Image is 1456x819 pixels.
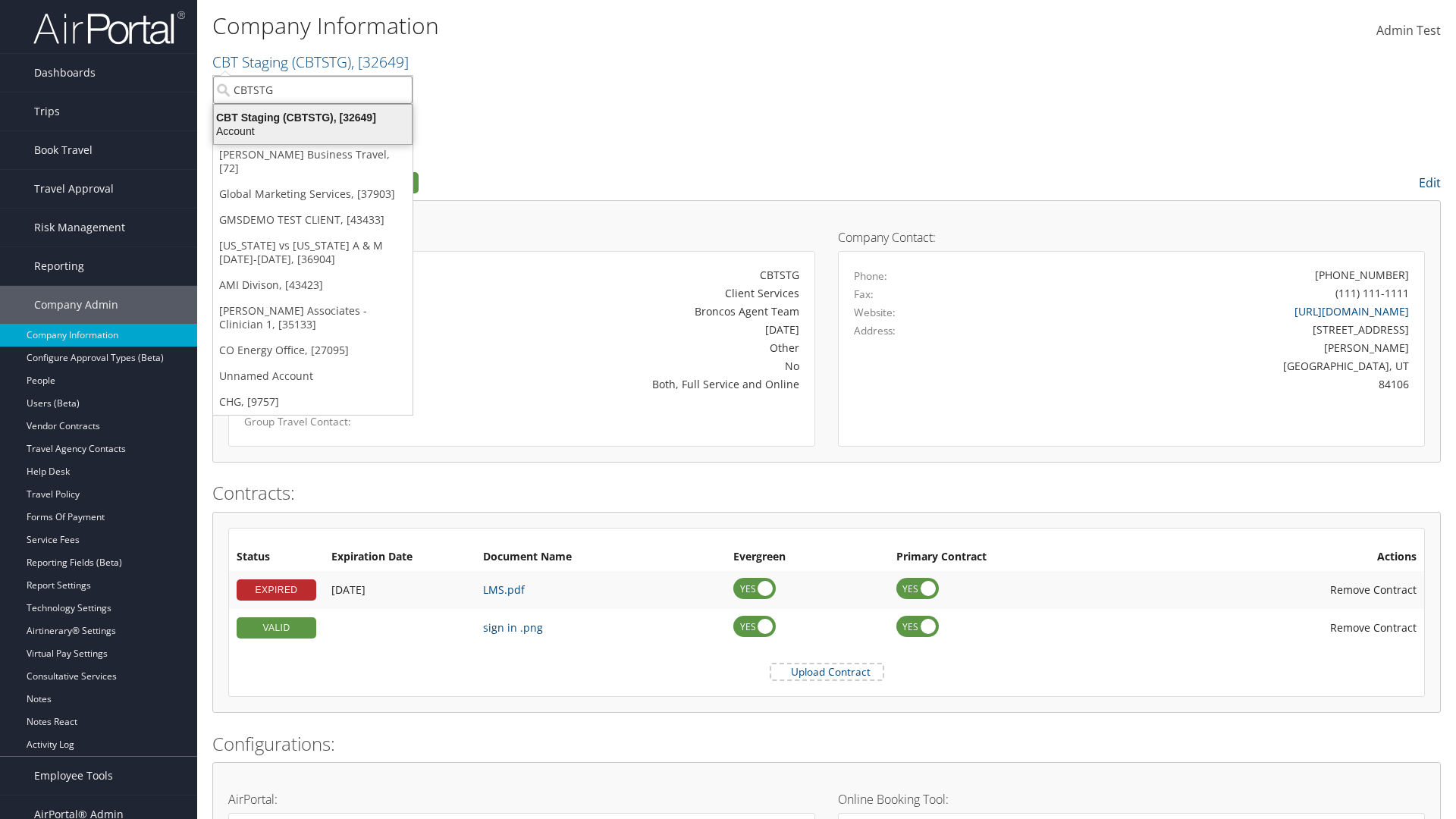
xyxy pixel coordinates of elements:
span: Remove Contract [1330,582,1417,597]
span: Trips [34,93,60,130]
h4: Company Contact: [838,231,1425,243]
div: EXPIRED [237,579,316,601]
div: 84106 [999,376,1410,392]
h2: Contracts: [212,480,1441,506]
a: CHG, [9757] [213,389,413,415]
h4: Online Booking Tool: [838,793,1425,805]
span: ( CBTSTG ) [292,52,351,72]
div: Add/Edit Date [331,583,468,597]
h4: Account Details: [228,231,815,243]
div: [GEOGRAPHIC_DATA], UT [999,358,1410,374]
label: Website: [854,305,896,320]
span: , [ 32649 ] [351,52,409,72]
h2: Company Profile: [212,169,1024,195]
div: [STREET_ADDRESS] [999,322,1410,337]
span: Dashboards [34,54,96,92]
a: [PERSON_NAME] Associates - Clinician 1, [35133] [213,298,413,337]
div: No [437,358,799,374]
span: Travel Approval [34,170,114,208]
label: Address: [854,323,896,338]
a: [US_STATE] vs [US_STATE] A & M [DATE]-[DATE], [36904] [213,233,413,272]
a: [URL][DOMAIN_NAME] [1294,304,1409,318]
div: Both, Full Service and Online [437,376,799,392]
span: Remove Contract [1330,620,1417,635]
label: Fax: [854,287,874,302]
img: airportal-logo.png [33,10,185,45]
th: Primary Contract [889,544,1143,571]
span: [DATE] [331,582,366,597]
span: Book Travel [34,131,93,169]
i: Remove Contract [1315,613,1330,642]
div: Client Services [437,285,799,301]
div: CBT Staging (CBTSTG), [32649] [205,111,421,124]
div: [PERSON_NAME] [999,340,1410,356]
span: Employee Tools [34,757,113,795]
a: CO Energy Office, [27095] [213,337,413,363]
a: Unnamed Account [213,363,413,389]
div: Other [437,340,799,356]
a: Edit [1419,174,1441,191]
h2: Configurations: [212,731,1441,757]
h4: AirPortal: [228,793,815,805]
div: Account [205,124,421,138]
th: Document Name [475,544,726,571]
label: Upload Contract [771,664,883,679]
span: Company Admin [34,286,118,324]
th: Actions [1143,544,1424,571]
a: CBT Staging [212,52,409,72]
span: Reporting [34,247,84,285]
a: GMSDEMO TEST CLIENT, [43433] [213,207,413,233]
h1: Company Information [212,10,1031,42]
a: sign in .png [483,620,543,635]
label: Group Travel Contact: [244,414,414,429]
input: Search Accounts [213,76,413,104]
a: [PERSON_NAME] Business Travel, [72] [213,142,413,181]
th: Expiration Date [324,544,475,571]
a: Global Marketing Services, [37903] [213,181,413,207]
a: Admin Test [1376,8,1441,55]
span: Risk Management [34,209,125,246]
span: Admin Test [1376,22,1441,39]
div: VALID [237,617,316,639]
div: Add/Edit Date [331,621,468,635]
div: CBTSTG [437,267,799,283]
div: [DATE] [437,322,799,337]
label: Phone: [854,268,887,284]
th: Evergreen [726,544,889,571]
div: (111) 111-1111 [1335,285,1409,301]
a: AMI Divison, [43423] [213,272,413,298]
i: Remove Contract [1315,575,1330,604]
div: [PHONE_NUMBER] [1315,267,1409,283]
th: Status [229,544,324,571]
a: LMS.pdf [483,582,525,597]
div: Broncos Agent Team [437,303,799,319]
